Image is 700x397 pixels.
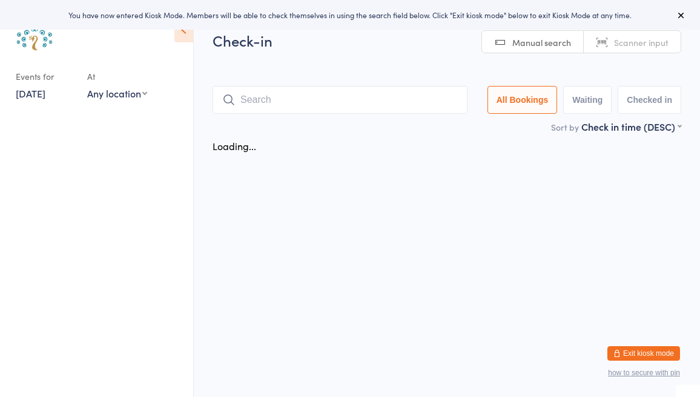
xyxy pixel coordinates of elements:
[213,30,681,50] h2: Check-in
[12,9,58,54] img: Australian School of Meditation & Yoga
[213,86,467,114] input: Search
[551,121,579,133] label: Sort by
[563,86,612,114] button: Waiting
[512,36,571,48] span: Manual search
[614,36,669,48] span: Scanner input
[487,86,558,114] button: All Bookings
[16,67,75,87] div: Events for
[16,87,45,100] a: [DATE]
[618,86,681,114] button: Checked in
[19,10,681,20] div: You have now entered Kiosk Mode. Members will be able to check themselves in using the search fie...
[607,346,680,361] button: Exit kiosk mode
[87,87,147,100] div: Any location
[608,369,680,377] button: how to secure with pin
[87,67,147,87] div: At
[213,139,256,153] div: Loading...
[581,120,681,133] div: Check in time (DESC)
